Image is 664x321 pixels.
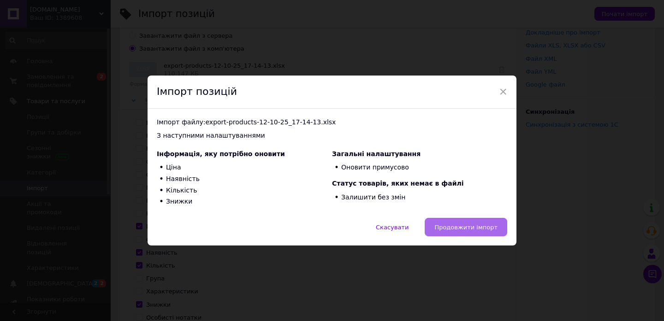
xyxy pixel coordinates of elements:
button: Продовжити імпорт [425,218,507,236]
span: × [499,84,507,99]
div: Імпорт позицій [148,76,516,109]
li: Залишити без змін [332,192,507,203]
div: Імпорт файлу: export-products-12-10-25_17-14-13.xlsx [157,118,507,127]
button: Скасувати [366,218,418,236]
li: Наявність [157,173,332,185]
span: Загальні налаштування [332,150,421,158]
span: Статус товарів, яких немає в файлі [332,180,464,187]
li: Оновити примусово [332,162,507,174]
div: З наступними налаштуваннями [157,131,507,140]
li: Знижки [157,196,332,208]
li: Ціна [157,162,332,174]
span: Продовжити імпорт [434,224,498,231]
span: Інформація, яку потрібно оновити [157,150,285,158]
li: Кількість [157,185,332,196]
span: Скасувати [376,224,409,231]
